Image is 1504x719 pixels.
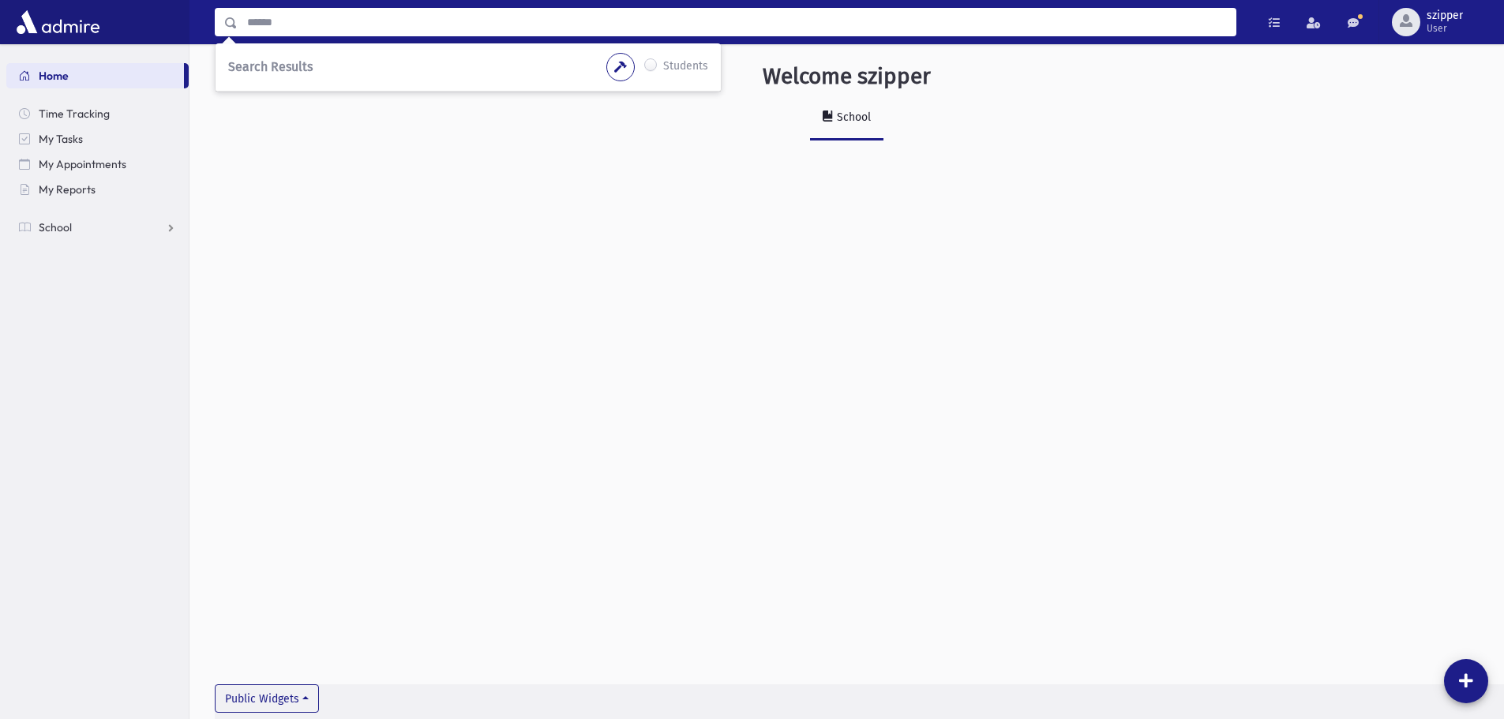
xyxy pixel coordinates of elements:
h3: Welcome szipper [763,63,931,90]
div: School [834,110,871,124]
a: School [6,215,189,240]
a: My Appointments [6,152,189,177]
a: Time Tracking [6,101,189,126]
label: Students [663,58,708,77]
a: My Tasks [6,126,189,152]
span: My Reports [39,182,96,197]
span: School [39,220,72,234]
span: My Appointments [39,157,126,171]
span: szipper [1427,9,1463,22]
span: Time Tracking [39,107,110,121]
img: AdmirePro [13,6,103,38]
span: My Tasks [39,132,83,146]
button: Public Widgets [215,684,319,713]
span: Search Results [228,59,313,74]
a: My Reports [6,177,189,202]
span: Home [39,69,69,83]
a: Home [6,63,184,88]
input: Search [238,8,1236,36]
span: User [1427,22,1463,35]
a: School [810,96,883,140]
